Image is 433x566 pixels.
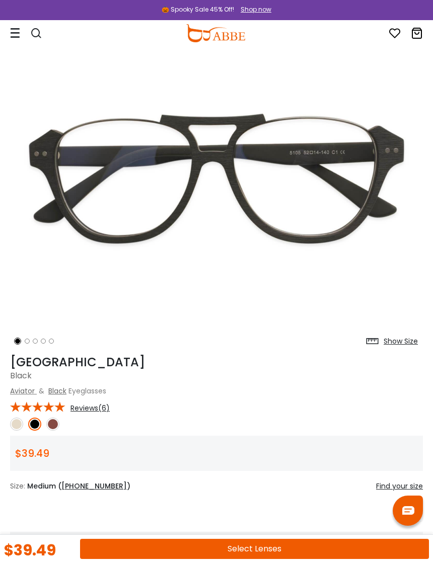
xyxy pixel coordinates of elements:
[241,5,271,14] div: Shop now
[10,7,423,350] img: Ocean Gate Black Combination Eyeglasses , UniversalBridgeFit Frames from ABBE Glasses
[48,386,66,396] a: Black
[384,336,418,347] div: Show Size
[402,506,414,515] img: chat
[236,5,271,14] a: Shop now
[162,5,234,14] div: 🎃 Spooky Sale 45% Off!
[37,386,46,396] span: &
[376,481,423,492] div: Find your size
[61,481,127,491] span: [PHONE_NUMBER]
[68,386,106,396] span: Eyeglasses
[27,481,130,491] span: Medium ( )
[80,539,429,559] button: Select Lenses
[10,370,32,381] span: Black
[15,446,49,460] span: $39.49
[70,403,110,413] span: Reviews(6)
[10,386,35,396] a: Aviator
[4,543,56,558] div: $39.49
[10,355,423,370] h1: [GEOGRAPHIC_DATA]
[10,481,25,491] span: Size:
[186,24,245,42] img: abbeglasses.com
